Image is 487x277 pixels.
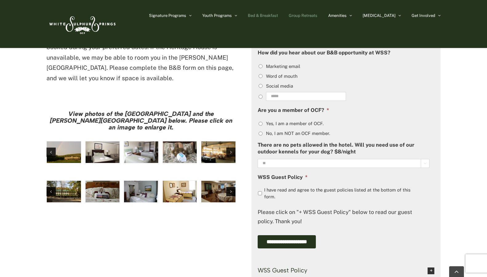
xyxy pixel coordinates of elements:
[289,14,317,18] span: Group Retreats
[266,73,297,80] label: Word of mouth
[226,187,235,196] div: Next slide
[264,187,414,200] label: I have read and agree to the guest policies listed at the bottom of this form.
[248,14,278,18] span: Bed & Breakfast
[46,187,56,196] div: Previous slide
[412,14,435,18] span: Get Involved
[163,141,197,163] a: hh-3
[46,33,235,81] span: Availability at the [GEOGRAPHIC_DATA] depends on retreat groups booked during your preferred date...
[86,181,120,202] a: Harrison House Guestroom (2)
[163,181,197,202] a: Harrison House Guestroom (5)
[124,181,158,202] a: Harrison House Guestroom (4)
[258,142,430,155] label: There are no pets allowed in the hotel. Will you need use of our outdoor kennels for your dog? $8...
[266,130,330,137] label: No, I am NOT an OCF member.
[328,14,347,18] span: Amenities
[201,141,236,163] div: 5 / 16
[46,148,56,157] div: Previous slide
[201,181,235,202] a: Harrison House Dining Room
[258,49,390,56] label: How did you hear about our B&B opportunity at WSS?
[47,181,81,202] a: Harrison House Exterior
[124,180,159,203] div: 3 / 18
[85,141,120,163] div: 2 / 16
[363,14,396,18] span: [MEDICAL_DATA]
[50,110,232,131] strong: View photos of the [GEOGRAPHIC_DATA] and the [PERSON_NAME][GEOGRAPHIC_DATA] below. Please click o...
[124,141,158,163] a: hh-4
[258,174,308,181] label: WSS Guest Policy
[266,92,346,101] input: Other
[124,141,159,163] div: 3 / 16
[201,180,236,203] div: 5 / 18
[85,180,120,203] div: 2 / 18
[163,180,197,203] div: 4 / 18
[46,10,117,38] img: White Sulphur Springs Logo
[46,141,81,163] div: 1 / 16
[226,148,235,157] div: Next slide
[202,14,232,18] span: Youth Programs
[258,267,418,274] span: WSS Guest Policy
[266,120,324,127] label: Yes, I am a member of OCF.
[149,14,186,18] span: Signature Programs
[86,141,120,163] a: hh-5
[46,180,81,203] div: 1 / 18
[266,63,300,70] label: Marketing email
[47,141,81,163] a: large-heritage
[163,141,197,163] div: 4 / 16
[258,107,329,114] label: Are you a member of OCF?
[258,203,430,226] div: Please click on "+ WSS Guest Policy" below to read our guest policy. Thank you!
[201,141,235,163] a: hh-7
[266,83,293,89] label: Social media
